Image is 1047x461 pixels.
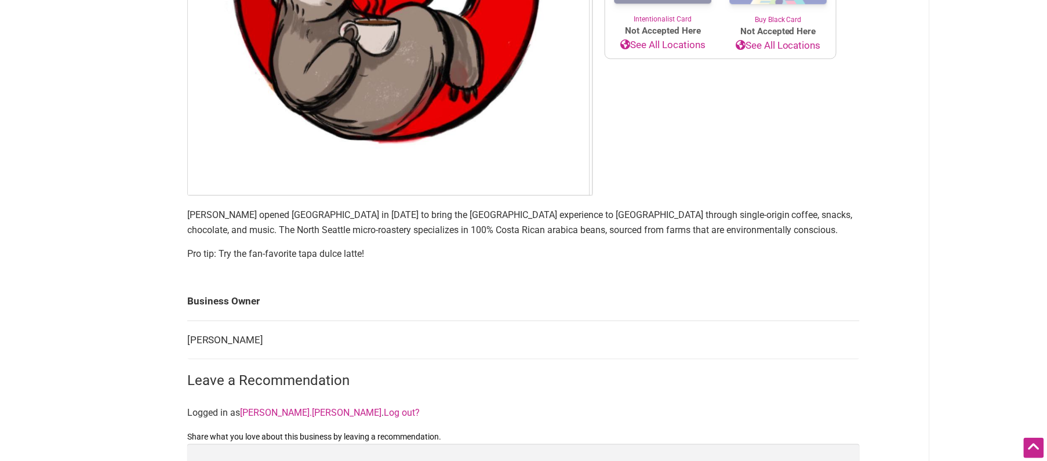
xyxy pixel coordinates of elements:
[384,407,420,418] a: Log out?
[187,371,860,391] h3: Leave a Recommendation
[240,407,381,418] a: [PERSON_NAME].[PERSON_NAME]
[1024,438,1044,458] div: Scroll Back to Top
[187,246,860,262] p: Pro tip: Try the fan-favorite tapa dulce latte!
[187,208,860,237] p: [PERSON_NAME] opened [GEOGRAPHIC_DATA] in [DATE] to bring the [GEOGRAPHIC_DATA] experience to [GE...
[721,38,836,53] a: See All Locations
[605,38,721,53] a: See All Locations
[721,25,836,38] span: Not Accepted Here
[187,430,860,444] label: Share what you love about this business by leaving a recommendation.
[187,321,860,360] td: [PERSON_NAME]
[605,24,721,38] span: Not Accepted Here
[187,282,860,321] td: Business Owner
[187,405,860,420] p: Logged in as .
